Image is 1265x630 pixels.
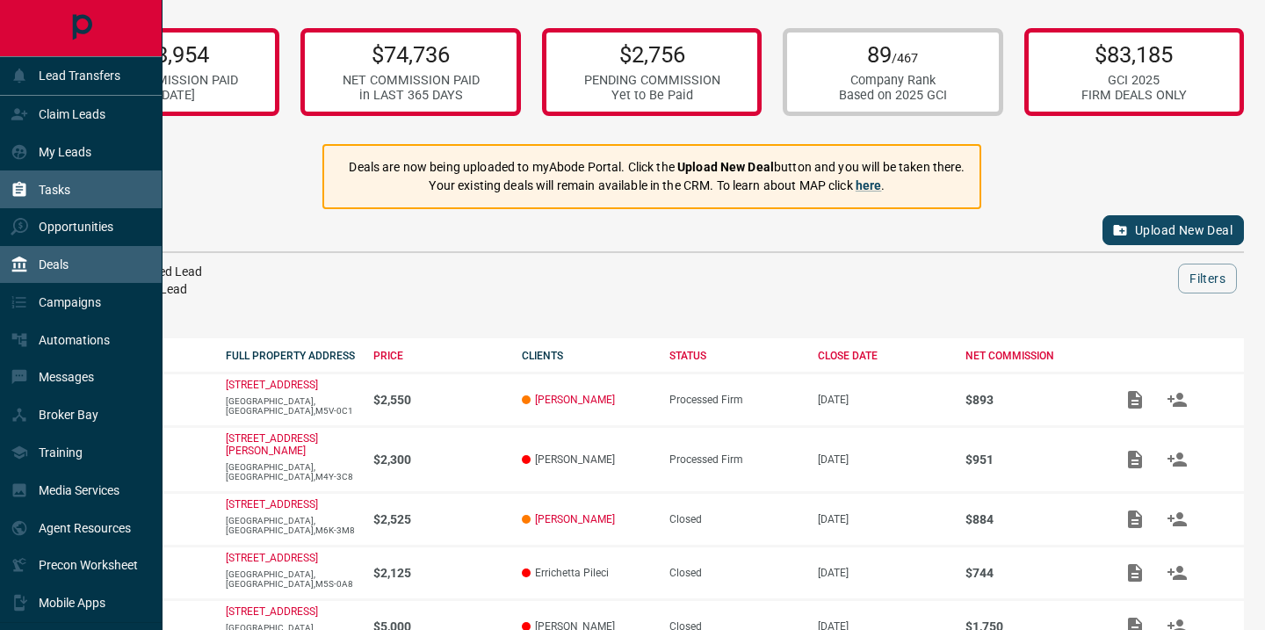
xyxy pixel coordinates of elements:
[839,88,947,103] div: Based on 2025 GCI
[818,394,949,406] p: [DATE]
[965,453,1096,467] p: $951
[373,566,504,580] p: $2,125
[669,567,800,579] div: Closed
[818,350,949,362] div: CLOSE DATE
[677,160,774,174] strong: Upload New Deal
[1178,264,1237,293] button: Filters
[584,41,720,68] p: $2,756
[669,350,800,362] div: STATUS
[522,453,653,466] p: [PERSON_NAME]
[965,512,1096,526] p: $884
[839,73,947,88] div: Company Rank
[101,41,238,68] p: $58,954
[818,453,949,466] p: [DATE]
[1081,88,1187,103] div: FIRM DEALS ONLY
[226,432,318,457] a: [STREET_ADDRESS][PERSON_NAME]
[226,379,318,391] a: [STREET_ADDRESS]
[226,498,318,511] a: [STREET_ADDRESS]
[1156,393,1198,405] span: Match Clients
[1156,566,1198,578] span: Match Clients
[1114,453,1156,465] span: Add / View Documents
[343,41,480,68] p: $74,736
[349,158,965,177] p: Deals are now being uploaded to myAbode Portal. Click the button and you will be taken there.
[1114,566,1156,578] span: Add / View Documents
[373,453,504,467] p: $2,300
[226,516,357,535] p: [GEOGRAPHIC_DATA],[GEOGRAPHIC_DATA],M6K-3M8
[669,453,800,466] div: Processed Firm
[373,393,504,407] p: $2,550
[226,569,357,589] p: [GEOGRAPHIC_DATA],[GEOGRAPHIC_DATA],M5S-0A8
[226,552,318,564] a: [STREET_ADDRESS]
[535,394,615,406] a: [PERSON_NAME]
[1114,393,1156,405] span: Add / View Documents
[1156,512,1198,525] span: Match Clients
[892,51,918,66] span: /467
[373,350,504,362] div: PRICE
[818,513,949,525] p: [DATE]
[1114,512,1156,525] span: Add / View Documents
[522,350,653,362] div: CLIENTS
[965,393,1096,407] p: $893
[1156,453,1198,465] span: Match Clients
[669,394,800,406] div: Processed Firm
[535,513,615,525] a: [PERSON_NAME]
[856,178,882,192] a: here
[839,41,947,68] p: 89
[226,396,357,416] p: [GEOGRAPHIC_DATA],[GEOGRAPHIC_DATA],M5V-0C1
[522,567,653,579] p: Errichetta Pileci
[343,73,480,88] div: NET COMMISSION PAID
[226,350,357,362] div: FULL PROPERTY ADDRESS
[965,566,1096,580] p: $744
[226,462,357,482] p: [GEOGRAPHIC_DATA],[GEOGRAPHIC_DATA],M4Y-3C8
[965,350,1096,362] div: NET COMMISSION
[669,513,800,525] div: Closed
[226,605,318,618] a: [STREET_ADDRESS]
[818,567,949,579] p: [DATE]
[584,88,720,103] div: Yet to Be Paid
[343,88,480,103] div: in LAST 365 DAYS
[101,88,238,103] div: in [DATE]
[101,73,238,88] div: NET COMMISSION PAID
[373,512,504,526] p: $2,525
[1081,73,1187,88] div: GCI 2025
[1102,215,1244,245] button: Upload New Deal
[1081,41,1187,68] p: $83,185
[349,177,965,195] p: Your existing deals will remain available in the CRM. To learn about MAP click .
[584,73,720,88] div: PENDING COMMISSION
